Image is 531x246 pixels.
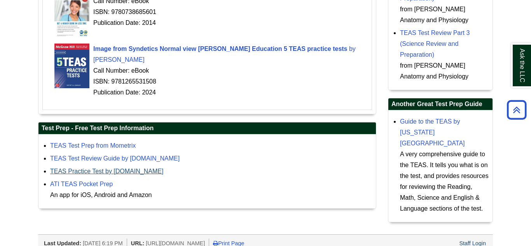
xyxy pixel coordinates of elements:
a: TEAS Practice Test by [DOMAIN_NAME] [50,168,163,174]
div: Call Number: eBook [54,65,368,76]
div: A very comprehensive guide to the TEAS. It tells you what is on the test, and provides resources ... [400,149,489,214]
a: ATI TEAS Pocket Prep [50,181,113,187]
div: An app for iOS, Android and Amazon [50,190,372,201]
span: Image from Syndetics Normal view [PERSON_NAME] Education 5 TEAS practice tests [93,45,348,52]
div: ISBN: 9780738685601 [54,7,368,17]
a: Guide to the TEAS by [US_STATE][GEOGRAPHIC_DATA] [400,118,465,147]
div: Publication Date: 2014 [54,17,368,28]
div: Publication Date: 2024 [54,87,368,98]
i: Print Page [213,241,218,246]
a: Back to Top [504,105,529,115]
h2: Another Great Test Prep Guide [388,98,493,110]
div: ISBN: 9781265531508 [54,76,368,87]
h2: Test Prep - Free Test Prep Information [38,122,376,134]
a: TEAS Test Review Part 3 (Science Review and Preparation) [400,30,470,58]
a: TEAS Test Review Guide by [DOMAIN_NAME] [50,155,180,162]
a: TEAS Test Prep from Mometrix [50,142,136,149]
a: Cover Art Image from Syndetics Normal view [PERSON_NAME] Education 5 TEAS practice tests by [PERS... [93,45,356,63]
div: from [PERSON_NAME] Anatomy and Physiology [400,60,489,82]
div: from [PERSON_NAME] Anatomy and Physiology [400,4,489,26]
img: Cover Art [54,44,89,88]
span: [PERSON_NAME] [93,56,145,63]
span: by [349,45,356,52]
